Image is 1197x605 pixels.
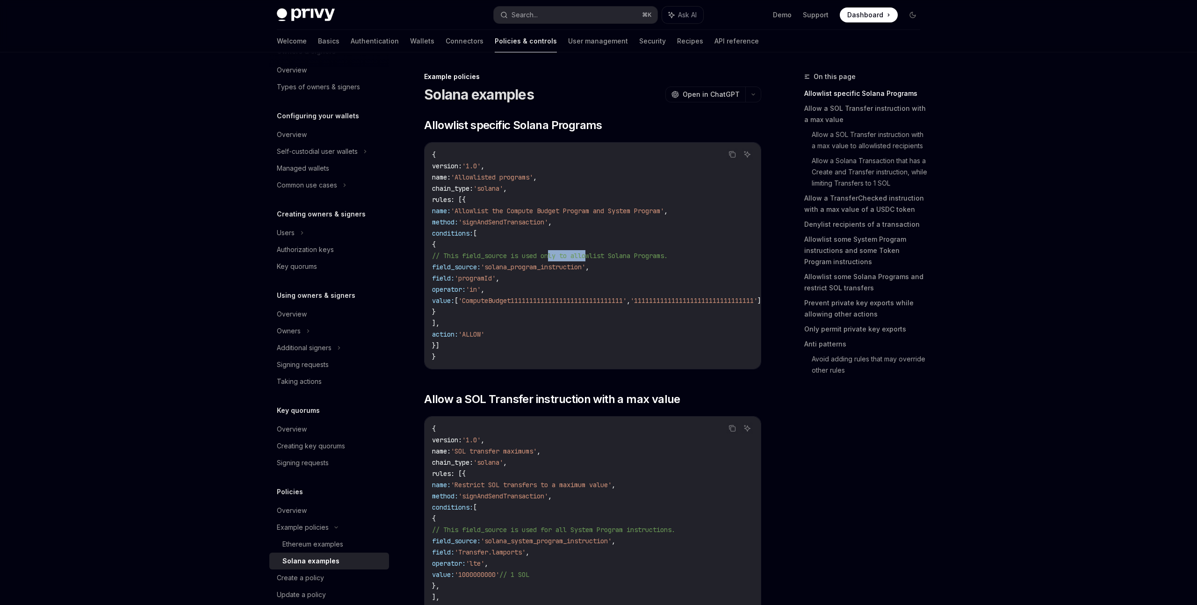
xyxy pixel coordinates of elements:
[269,569,389,586] a: Create a policy
[741,422,753,434] button: Ask AI
[424,86,534,103] h1: Solana examples
[585,263,589,271] span: ,
[277,342,332,353] div: Additional signers
[269,306,389,323] a: Overview
[678,10,697,20] span: Ask AI
[454,296,458,305] span: [
[726,148,738,160] button: Copy the contents from the code block
[277,290,355,301] h5: Using owners & signers
[714,30,759,52] a: API reference
[277,505,307,516] div: Overview
[473,229,477,238] span: [
[269,438,389,454] a: Creating key quorums
[451,173,533,181] span: 'Allowlisted programs'
[664,207,668,215] span: ,
[481,537,612,545] span: 'solana_system_program_instruction'
[432,184,469,193] span: chain_type
[473,184,503,193] span: 'solana'
[432,274,454,282] span: field:
[277,522,329,533] div: Example policies
[454,570,499,579] span: '1000000000'
[481,263,585,271] span: 'solana_program_instruction'
[277,110,359,122] h5: Configuring your wallets
[432,458,469,467] span: chain_type
[432,353,436,361] span: }
[447,173,451,181] span: :
[451,195,466,204] span: : [{
[494,7,657,23] button: Search...⌘K
[432,481,451,489] span: name:
[458,492,548,500] span: 'signAndSendTransaction'
[432,582,440,590] span: },
[351,30,399,52] a: Authentication
[432,218,458,226] span: method:
[432,229,473,238] span: conditions:
[277,424,307,435] div: Overview
[458,218,548,226] span: 'signAndSendTransaction'
[269,454,389,471] a: Signing requests
[462,436,481,444] span: '1.0'
[773,10,792,20] a: Demo
[269,373,389,390] a: Taking actions
[905,7,920,22] button: Toggle dark mode
[466,285,481,294] span: 'in'
[277,227,295,238] div: Users
[677,30,703,52] a: Recipes
[269,79,389,95] a: Types of owners & signers
[840,7,898,22] a: Dashboard
[277,440,345,452] div: Creating key quorums
[548,492,552,500] span: ,
[424,392,680,407] span: Allow a SOL Transfer instruction with a max value
[432,526,675,534] span: // This field_source is used for all System Program instructions.
[432,341,440,350] span: }]
[432,162,458,170] span: version
[451,469,466,478] span: : [{
[282,539,343,550] div: Ethereum examples
[277,209,366,220] h5: Creating owners & signers
[473,503,477,511] span: [
[812,127,928,153] a: Allow a SOL Transfer instruction with a max value to allowlisted recipients
[277,8,335,22] img: dark logo
[424,118,602,133] span: Allowlist specific Solana Programs
[432,492,458,500] span: method:
[466,559,484,568] span: 'lte'
[269,586,389,603] a: Update a policy
[804,269,928,295] a: Allowlist some Solana Programs and restrict SOL transfers
[269,160,389,177] a: Managed wallets
[683,90,740,99] span: Open in ChatGPT
[277,376,322,387] div: Taking actions
[639,30,666,52] a: Security
[269,356,389,373] a: Signing requests
[484,559,488,568] span: ,
[481,162,484,170] span: ,
[410,30,434,52] a: Wallets
[458,436,462,444] span: :
[803,10,829,20] a: Support
[432,151,436,159] span: {
[533,173,537,181] span: ,
[277,244,334,255] div: Authorization keys
[277,457,329,468] div: Signing requests
[612,537,615,545] span: ,
[432,173,447,181] span: name
[458,296,627,305] span: 'ComputeBudget111111111111111111111111111111'
[282,555,339,567] div: Solana examples
[432,570,454,579] span: value:
[630,296,757,305] span: '11111111111111111111111111111111'
[469,458,473,467] span: :
[424,72,761,81] div: Example policies
[277,129,307,140] div: Overview
[612,481,615,489] span: ,
[432,548,454,556] span: field:
[277,359,329,370] div: Signing requests
[432,263,481,271] span: field_source:
[451,481,612,489] span: 'Restrict SOL transfers to a maximum value'
[804,337,928,352] a: Anti patterns
[503,184,507,193] span: ,
[804,322,928,337] a: Only permit private key exports
[277,261,317,272] div: Key quorums
[451,447,537,455] span: 'SOL transfer maximums'
[277,180,337,191] div: Common use cases
[277,309,307,320] div: Overview
[804,191,928,217] a: Allow a TransferChecked instruction with a max value of a USDC token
